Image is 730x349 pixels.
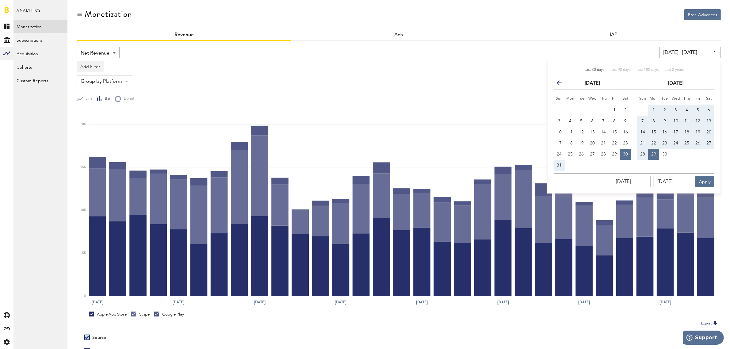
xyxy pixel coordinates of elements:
text: 5K [82,251,86,255]
span: 26 [695,141,700,145]
button: 2 [620,105,631,116]
a: Custom Reports [13,74,67,87]
span: 17 [557,141,562,145]
button: 4 [681,105,692,116]
button: 8 [609,116,620,127]
button: Apply [695,176,714,187]
button: 8 [648,116,659,127]
span: Line [83,96,93,102]
text: [DATE] [578,299,590,305]
span: Donut [121,96,134,102]
span: 1 [652,108,655,112]
button: 1 [648,105,659,116]
span: 24 [673,141,678,145]
button: 24 [554,149,565,160]
small: Friday [695,97,700,101]
span: 11 [684,119,689,123]
text: 10K [80,209,86,212]
button: 20 [587,138,598,149]
button: 5 [576,116,587,127]
span: 30 [623,152,628,156]
div: Source [92,335,106,340]
span: 18 [684,130,689,134]
button: 13 [703,116,714,127]
button: 29 [648,149,659,160]
span: Last 90 days [610,68,630,72]
span: 10 [557,130,562,134]
span: 10 [673,119,678,123]
span: 16 [662,130,667,134]
span: 22 [612,141,617,145]
span: 21 [601,141,606,145]
a: Monetization [13,20,67,33]
span: 26 [579,152,584,156]
text: [DATE] [335,299,347,305]
a: IAP [610,33,617,37]
small: Monday [650,97,658,101]
button: 15 [609,127,620,138]
span: 22 [651,141,656,145]
div: Google Play [154,312,184,317]
span: 18 [568,141,573,145]
button: 16 [620,127,631,138]
span: Last 180 days [636,68,659,72]
span: 6 [591,119,594,123]
span: 4 [569,119,571,123]
span: 14 [640,130,645,134]
small: Sunday [639,97,646,101]
a: Subscriptions [13,33,67,47]
button: 3 [670,105,681,116]
button: 10 [554,127,565,138]
button: 22 [648,138,659,149]
small: Sunday [556,97,563,101]
span: 8 [613,119,616,123]
button: 28 [637,149,648,160]
text: 20K [80,123,86,126]
span: 28 [601,152,606,156]
button: 25 [681,138,692,149]
text: 15K [80,166,86,169]
span: Bar [102,96,110,102]
button: Add Filter [77,61,104,72]
button: 11 [565,127,576,138]
span: 3 [675,108,677,112]
span: 2 [624,108,627,112]
small: Tuesday [661,97,668,101]
button: 6 [703,105,714,116]
span: 27 [590,152,595,156]
span: 5 [697,108,699,112]
span: 13 [590,130,595,134]
small: Saturday [623,97,629,101]
button: 19 [576,138,587,149]
small: Thursday [600,97,607,101]
span: 7 [602,119,605,123]
text: [DATE] [173,299,184,305]
button: 14 [637,127,648,138]
span: 24 [557,152,562,156]
span: 13 [706,119,711,123]
span: 14 [601,130,606,134]
text: [DATE] [92,299,103,305]
span: 16 [623,130,628,134]
small: Tuesday [578,97,585,101]
button: 13 [587,127,598,138]
button: 29 [609,149,620,160]
button: 17 [670,127,681,138]
span: 3 [558,119,560,123]
span: 20 [706,130,711,134]
button: 12 [692,116,703,127]
text: [DATE] [254,299,266,305]
text: [DATE] [659,299,671,305]
button: 28 [598,149,609,160]
button: 6 [587,116,598,127]
button: 7 [598,116,609,127]
span: 9 [624,119,627,123]
span: 30 [662,152,667,156]
button: 30 [620,149,631,160]
button: 22 [609,138,620,149]
span: Group by Platform [81,76,122,87]
button: 5 [692,105,703,116]
span: 29 [651,152,656,156]
a: Revenue [174,33,194,37]
button: 23 [620,138,631,149]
